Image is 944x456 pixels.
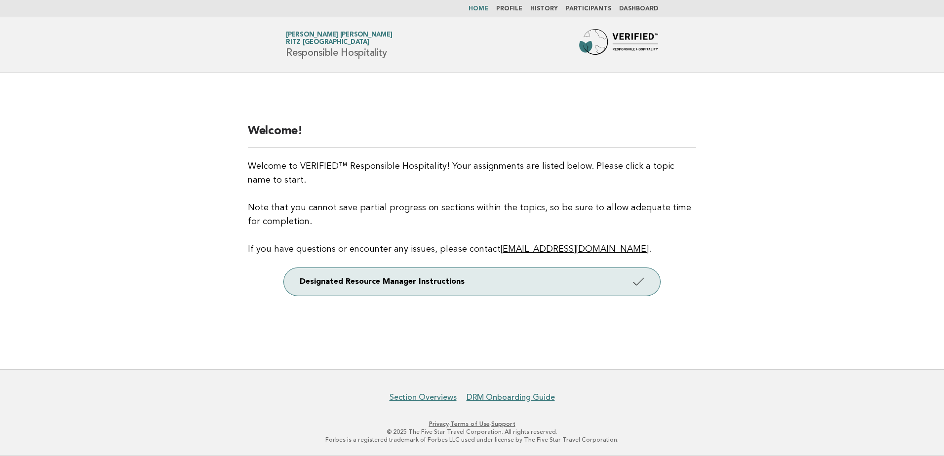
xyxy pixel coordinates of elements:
[170,436,774,444] p: Forbes is a registered trademark of Forbes LLC used under license by The Five Star Travel Corpora...
[286,39,369,46] span: Ritz [GEOGRAPHIC_DATA]
[501,245,649,254] a: [EMAIL_ADDRESS][DOMAIN_NAME]
[530,6,558,12] a: History
[491,420,515,427] a: Support
[496,6,522,12] a: Profile
[390,392,457,402] a: Section Overviews
[566,6,611,12] a: Participants
[579,29,658,61] img: Forbes Travel Guide
[450,420,490,427] a: Terms of Use
[469,6,488,12] a: Home
[619,6,658,12] a: Dashboard
[284,268,660,296] a: Designated Resource Manager Instructions
[170,428,774,436] p: © 2025 The Five Star Travel Corporation. All rights reserved.
[286,32,392,58] h1: Responsible Hospitality
[170,420,774,428] p: · ·
[429,420,449,427] a: Privacy
[467,392,555,402] a: DRM Onboarding Guide
[286,32,392,45] a: [PERSON_NAME] [PERSON_NAME]Ritz [GEOGRAPHIC_DATA]
[248,159,696,256] p: Welcome to VERIFIED™ Responsible Hospitality! Your assignments are listed below. Please click a t...
[248,123,696,148] h2: Welcome!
